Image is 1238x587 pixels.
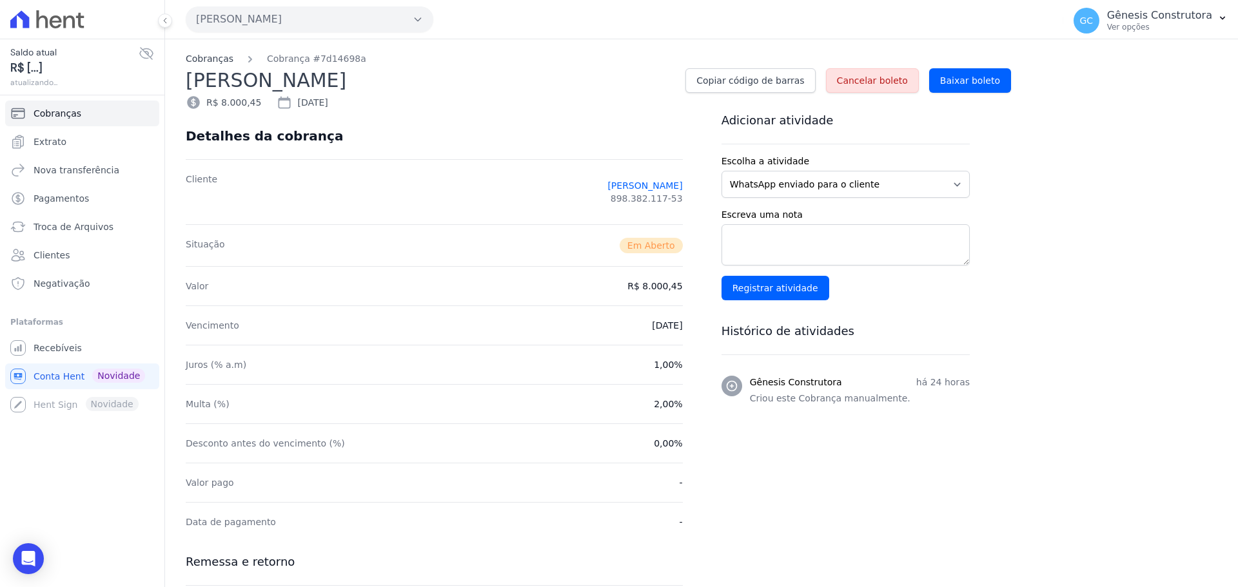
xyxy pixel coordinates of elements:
label: Escolha a atividade [722,155,970,168]
dd: 2,00% [654,398,682,410]
dd: [DATE] [652,319,682,332]
div: R$ 8.000,45 [186,95,261,110]
a: Cobranças [5,101,159,126]
nav: Breadcrumb [186,52,1217,66]
a: [PERSON_NAME] [607,179,682,192]
span: Nova transferência [34,164,119,177]
span: Troca de Arquivos [34,220,113,233]
dd: R$ 8.000,45 [627,280,682,293]
dd: - [680,476,683,489]
span: Em Aberto [620,238,683,253]
span: atualizando... [10,77,139,88]
p: há 24 horas [916,376,970,389]
dt: Valor pago [186,476,234,489]
dd: - [680,515,683,528]
a: Pagamentos [5,186,159,211]
span: Copiar código de barras [696,74,804,87]
h2: [PERSON_NAME] [186,66,675,95]
a: Copiar código de barras [685,68,815,93]
dt: Valor [186,280,208,293]
h3: Adicionar atividade [722,113,970,128]
span: 898.382.117-53 [611,192,683,205]
button: [PERSON_NAME] [186,6,433,32]
div: Plataformas [10,314,154,330]
dt: Desconto antes do vencimento (%) [186,437,345,450]
dt: Vencimento [186,319,239,332]
span: Extrato [34,135,66,148]
a: Nova transferência [5,157,159,183]
span: Cobranças [34,107,81,120]
div: [DATE] [277,95,328,110]
dd: 1,00% [654,358,682,371]
dt: Data de pagamento [186,515,276,528]
div: Detalhes da cobrança [186,128,343,144]
div: Open Intercom Messenger [13,543,44,574]
a: Cobrança #7d14698a [267,52,366,66]
span: R$ [...] [10,59,139,77]
a: Recebíveis [5,335,159,361]
a: Conta Hent Novidade [5,363,159,389]
span: Pagamentos [34,192,89,205]
span: Saldo atual [10,46,139,59]
a: Baixar boleto [929,68,1011,93]
dt: Cliente [186,173,217,211]
dt: Juros (% a.m) [186,358,246,371]
h3: Histórico de atividades [722,323,970,339]
span: GC [1079,16,1093,25]
input: Registrar atividade [722,276,829,300]
span: Negativação [34,277,90,290]
dd: 0,00% [654,437,682,450]
dt: Situação [186,238,225,253]
button: GC Gênesis Construtora Ver opções [1063,3,1238,39]
span: Conta Hent [34,370,84,383]
a: Cobranças [186,52,233,66]
dt: Multa (%) [186,398,230,410]
p: Gênesis Construtora [1107,9,1212,22]
nav: Sidebar [10,101,154,418]
span: Baixar boleto [940,74,1000,87]
span: Cancelar boleto [837,74,908,87]
p: Ver opções [1107,22,1212,32]
h3: Remessa e retorno [186,554,683,570]
label: Escreva uma nota [722,208,970,222]
a: Clientes [5,242,159,268]
a: Extrato [5,129,159,155]
a: Negativação [5,271,159,296]
h3: Gênesis Construtora [750,376,842,389]
span: Novidade [92,369,145,383]
a: Cancelar boleto [826,68,919,93]
p: Criou este Cobrança manualmente. [750,392,970,405]
a: Troca de Arquivos [5,214,159,240]
span: Clientes [34,249,70,262]
span: Recebíveis [34,342,82,354]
